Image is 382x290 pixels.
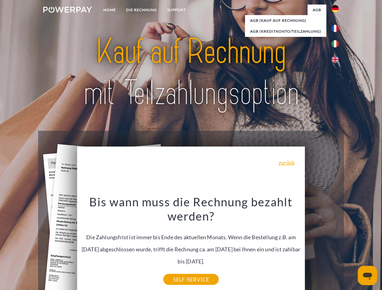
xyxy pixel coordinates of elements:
[245,15,326,26] a: AGB (Kauf auf Rechnung)
[58,29,324,116] img: title-powerpay_de.svg
[331,56,339,63] img: en
[245,26,326,37] a: AGB (Kreditkonto/Teilzahlung)
[98,5,121,15] a: Home
[163,274,219,285] a: SELF-SERVICE
[331,25,339,32] img: fr
[279,160,295,165] a: zurück
[331,5,339,12] img: de
[308,5,326,15] a: agb
[43,7,92,13] img: logo-powerpay-white.svg
[358,266,377,285] iframe: Schaltfläche zum Öffnen des Messaging-Fensters
[331,40,339,47] img: it
[81,195,302,279] div: Die Zahlungsfrist ist immer bis Ende des aktuellen Monats. Wenn die Bestellung z.B. am [DATE] abg...
[81,195,302,224] h3: Bis wann muss die Rechnung bezahlt werden?
[162,5,191,15] a: SUPPORT
[121,5,162,15] a: DIE RECHNUNG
